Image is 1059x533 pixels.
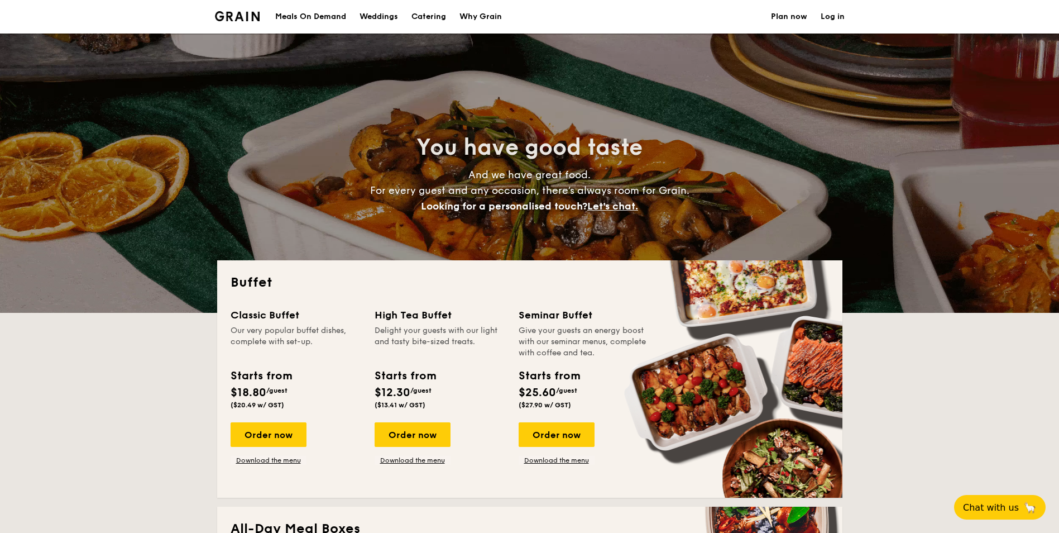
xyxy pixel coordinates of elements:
span: 🦙 [1023,501,1037,514]
span: /guest [266,387,287,394]
span: $12.30 [375,386,410,399]
span: ($13.41 w/ GST) [375,401,425,409]
div: Starts from [231,368,291,384]
span: Let's chat. [587,200,638,212]
a: Download the menu [375,456,451,465]
span: ($27.90 w/ GST) [519,401,571,409]
div: High Tea Buffet [375,307,505,323]
span: Chat with us [963,502,1019,513]
span: $18.80 [231,386,266,399]
div: Classic Buffet [231,307,361,323]
span: $25.60 [519,386,556,399]
div: Order now [231,422,306,447]
h2: Buffet [231,274,829,292]
div: Starts from [519,368,579,384]
div: Order now [375,422,451,447]
span: Looking for a personalised touch? [421,200,587,212]
div: Seminar Buffet [519,307,649,323]
a: Download the menu [231,456,306,465]
button: Chat with us🦙 [954,495,1046,520]
span: You have good taste [416,134,643,161]
div: Our very popular buffet dishes, complete with set-up. [231,325,361,359]
img: Grain [215,11,260,21]
span: /guest [556,387,577,394]
a: Logotype [215,11,260,21]
a: Download the menu [519,456,595,465]
div: Give your guests an energy boost with our seminar menus, complete with coffee and tea. [519,325,649,359]
div: Starts from [375,368,435,384]
span: And we have great food. For every guest and any occasion, there’s always room for Grain. [370,169,689,212]
div: Order now [519,422,595,447]
span: ($20.49 w/ GST) [231,401,284,409]
div: Delight your guests with our light and tasty bite-sized treats. [375,325,505,359]
span: /guest [410,387,432,394]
